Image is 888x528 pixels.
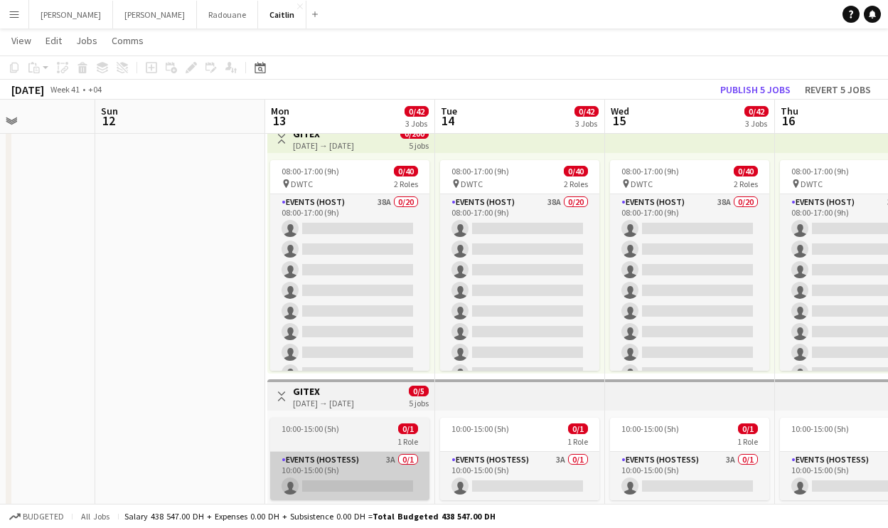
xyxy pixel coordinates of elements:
span: 10:00-15:00 (5h) [791,423,849,434]
a: Edit [40,31,68,50]
div: +04 [88,84,102,95]
span: 10:00-15:00 (5h) [282,423,339,434]
span: Thu [781,105,798,117]
span: DWTC [631,179,653,189]
span: 16 [779,112,798,129]
span: 2 Roles [394,179,418,189]
button: Publish 5 jobs [715,80,796,99]
button: [PERSON_NAME] [29,1,113,28]
h3: GITEX [293,385,354,398]
button: [PERSON_NAME] [113,1,197,28]
span: 13 [269,112,289,129]
span: Sun [101,105,118,117]
div: 5 jobs [409,396,429,408]
span: 12 [99,112,118,129]
span: DWTC [801,179,823,189]
span: 08:00-17:00 (9h) [282,166,339,176]
span: DWTC [291,179,313,189]
span: 08:00-17:00 (9h) [621,166,679,176]
span: 0/40 [734,166,758,176]
div: 3 Jobs [745,118,768,129]
span: Wed [611,105,629,117]
a: View [6,31,37,50]
a: Comms [106,31,149,50]
div: 3 Jobs [405,118,428,129]
span: 10:00-15:00 (5h) [621,423,679,434]
span: Total Budgeted 438 547.00 DH [373,511,496,522]
button: Radouane [197,1,258,28]
span: 08:00-17:00 (9h) [791,166,849,176]
a: Jobs [70,31,103,50]
app-job-card: 10:00-15:00 (5h)0/11 RoleEvents (Hostess)3A0/110:00-15:00 (5h) [440,418,599,500]
app-job-card: 10:00-15:00 (5h)0/11 RoleEvents (Hostess)3A0/110:00-15:00 (5h) [270,418,429,500]
span: 0/40 [564,166,588,176]
div: [DATE] → [DATE] [293,398,354,408]
span: Edit [46,34,62,47]
app-card-role: Events (Hostess)3A0/110:00-15:00 (5h) [440,452,599,500]
span: 1 Role [397,436,418,447]
span: Tue [441,105,457,117]
div: 3 Jobs [575,118,598,129]
span: 0/1 [568,423,588,434]
span: 1 Role [737,436,758,447]
span: 0/1 [738,423,758,434]
app-job-card: 08:00-17:00 (9h)0/40 DWTC2 RolesEvents (Host)38A0/2008:00-17:00 (9h) [270,160,429,371]
div: [DATE] → [DATE] [293,140,354,151]
span: 0/40 [394,166,418,176]
button: Caitlin [258,1,306,28]
span: View [11,34,31,47]
app-job-card: 08:00-17:00 (9h)0/40 DWTC2 RolesEvents (Host)38A0/2008:00-17:00 (9h) [610,160,769,371]
app-job-card: 08:00-17:00 (9h)0/40 DWTC2 RolesEvents (Host)38A0/2008:00-17:00 (9h) [440,160,599,371]
span: 0/42 [574,106,599,117]
span: Budgeted [23,512,64,522]
span: All jobs [78,511,112,522]
app-job-card: 10:00-15:00 (5h)0/11 RoleEvents (Hostess)3A0/110:00-15:00 (5h) [610,418,769,500]
app-card-role: Events (Hostess)3A0/110:00-15:00 (5h) [610,452,769,500]
span: 0/42 [744,106,769,117]
span: 0/5 [409,386,429,396]
div: 5 jobs [409,139,429,151]
span: 10:00-15:00 (5h) [451,423,509,434]
span: Comms [112,34,144,47]
span: Week 41 [47,84,82,95]
span: 2 Roles [564,179,588,189]
span: Jobs [76,34,97,47]
span: DWTC [461,179,483,189]
button: Budgeted [7,509,66,524]
span: 14 [439,112,457,129]
span: 0/1 [398,423,418,434]
span: 0/42 [405,106,429,117]
span: 2 Roles [734,179,758,189]
span: Mon [271,105,289,117]
div: Salary 438 547.00 DH + Expenses 0.00 DH + Subsistence 0.00 DH = [124,511,496,522]
button: Revert 5 jobs [799,80,877,99]
span: 08:00-17:00 (9h) [451,166,509,176]
app-card-role: Events (Hostess)3A0/110:00-15:00 (5h) [270,452,429,500]
div: [DATE] [11,83,44,97]
span: 1 Role [567,436,588,447]
span: 15 [609,112,629,129]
